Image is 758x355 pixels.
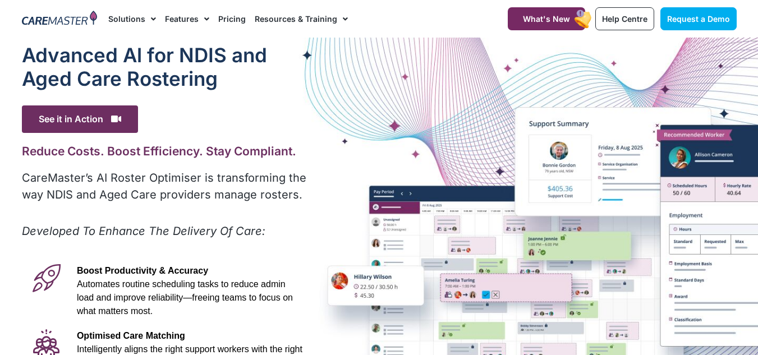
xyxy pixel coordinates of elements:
span: Optimised Care Matching [77,331,185,340]
span: Help Centre [602,14,647,24]
span: Request a Demo [667,14,730,24]
p: CareMaster’s AI Roster Optimiser is transforming the way NDIS and Aged Care providers manage rost... [22,169,309,203]
span: See it in Action [22,105,138,133]
span: What's New [523,14,570,24]
a: Help Centre [595,7,654,30]
h2: Reduce Costs. Boost Efficiency. Stay Compliant. [22,144,309,158]
em: Developed To Enhance The Delivery Of Care: [22,224,265,238]
a: Request a Demo [660,7,737,30]
h1: Advanced Al for NDIS and Aged Care Rostering [22,43,309,90]
span: Automates routine scheduling tasks to reduce admin load and improve reliability—freeing teams to ... [77,279,293,316]
a: What's New [508,7,585,30]
img: CareMaster Logo [22,11,98,27]
span: Boost Productivity & Accuracy [77,266,208,275]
